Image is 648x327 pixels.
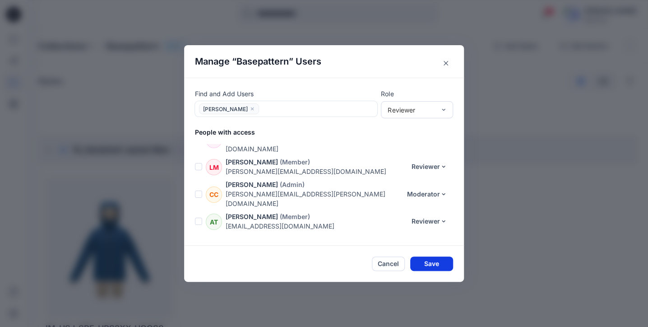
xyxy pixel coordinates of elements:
span: [PERSON_NAME] [203,105,248,115]
p: [PERSON_NAME] [226,157,278,167]
h4: Manage “ ” Users [195,56,321,67]
button: Moderator [401,187,453,201]
p: (Admin) [280,180,305,189]
button: Cancel [372,257,405,271]
div: Reviewer [388,105,435,115]
button: Save [410,257,453,271]
button: Reviewer [406,214,453,229]
p: [PERSON_NAME] [226,212,278,221]
p: [PERSON_NAME] [226,180,278,189]
p: (Member) [280,157,310,167]
p: People with access [195,127,464,137]
p: [PERSON_NAME][EMAIL_ADDRESS][PERSON_NAME][DOMAIN_NAME] [226,189,401,208]
button: Close [439,56,453,70]
p: [PERSON_NAME][EMAIL_ADDRESS][PERSON_NAME][DOMAIN_NAME] [226,135,406,154]
p: (Member) [280,212,310,221]
div: AT [206,214,222,230]
p: [PERSON_NAME][EMAIL_ADDRESS][DOMAIN_NAME] [226,167,406,176]
div: CC [206,187,222,203]
p: Find and Add Users [195,89,377,98]
button: close [250,104,255,113]
span: Basepattern [236,56,289,67]
button: Reviewer [406,159,453,174]
p: Role [381,89,453,98]
p: [EMAIL_ADDRESS][DOMAIN_NAME] [226,221,406,231]
div: LM [206,159,222,175]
